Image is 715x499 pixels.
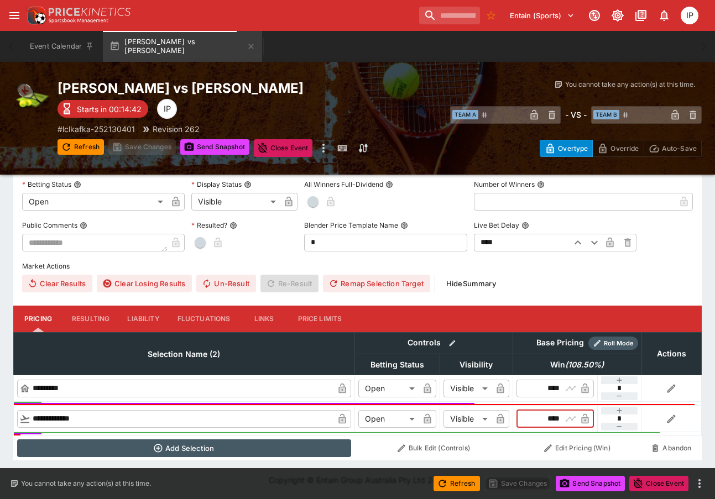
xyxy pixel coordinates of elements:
button: Documentation [631,6,651,25]
div: Visible [443,380,492,397]
button: No Bookmarks [482,7,500,24]
p: You cannot take any action(s) at this time. [565,80,695,90]
button: more [317,139,330,157]
button: Close Event [254,139,313,157]
button: Remap Selection Target [323,275,430,292]
p: Display Status [191,180,242,189]
img: PriceKinetics [49,8,131,16]
h2: Copy To Clipboard [58,80,434,97]
p: Revision 262 [153,123,200,135]
img: tennis.png [13,80,49,115]
p: Copy To Clipboard [58,123,135,135]
label: Market Actions [22,258,693,275]
p: Starts in 00:14:42 [77,103,142,115]
button: [PERSON_NAME] vs [PERSON_NAME] [103,31,262,62]
span: Betting Status [358,358,436,371]
div: Open [22,193,167,211]
div: Visible [191,193,280,211]
button: Blender Price Template Name [400,222,408,229]
div: Visible [443,410,492,428]
p: Override [610,143,639,154]
em: ( 108.50 %) [565,358,604,371]
div: Open [358,410,419,428]
th: Actions [641,332,701,375]
button: Clear Results [22,275,92,292]
button: Live Bet Delay [521,222,529,229]
button: Override [592,140,644,157]
span: Visibility [447,358,505,371]
button: Un-Result [196,275,255,292]
th: Controls [354,332,513,354]
button: Betting Status [74,181,81,188]
button: Edit Pricing (Win) [516,439,638,457]
button: Notifications [654,6,674,25]
span: Selection Name (2) [135,348,232,361]
p: Auto-Save [662,143,697,154]
button: All Winners Full-Dividend [385,181,393,188]
button: Connected to PK [584,6,604,25]
button: Send Snapshot [556,476,625,491]
img: Sportsbook Management [49,18,108,23]
button: Liability [118,306,168,332]
span: Win(108.50%) [538,358,616,371]
p: You cannot take any action(s) at this time. [21,479,151,489]
span: Roll Mode [599,339,638,348]
div: Isaac Plummer [157,99,177,119]
button: HideSummary [440,275,503,292]
p: Live Bet Delay [474,220,519,230]
button: Bulk Edit (Controls) [358,439,509,457]
p: Betting Status [22,180,71,189]
button: Number of Winners [537,181,545,188]
button: Refresh [434,476,480,491]
img: PriceKinetics Logo [24,4,46,27]
button: more [693,477,706,490]
button: Send Snapshot [180,139,249,155]
button: open drawer [4,6,24,25]
div: Isaac Plummer [681,7,698,24]
div: Show/hide Price Roll mode configuration. [588,337,638,350]
button: Toggle light/dark mode [608,6,628,25]
button: Add Selection [17,439,352,457]
button: Resulted? [229,222,237,229]
button: Bulk edit [445,336,460,350]
span: Re-Result [260,275,319,292]
span: Team B [593,110,619,119]
div: Start From [540,140,702,157]
button: Public Comments [80,222,87,229]
button: Close Event [629,476,688,491]
button: Refresh [58,139,104,155]
input: search [419,7,480,24]
button: Abandon [645,439,698,457]
button: Overtype [540,140,593,157]
p: Resulted? [191,220,227,230]
div: Base Pricing [532,336,588,350]
button: Clear Losing Results [97,275,192,292]
p: Overtype [558,143,588,154]
h6: - VS - [565,109,587,120]
button: Auto-Save [644,140,702,157]
button: Select Tenant [503,7,581,24]
button: Links [239,306,289,332]
button: Event Calendar [23,31,101,62]
button: Isaac Plummer [677,3,702,28]
span: Team A [452,110,478,119]
button: Pricing [13,306,63,332]
div: Open [358,380,419,397]
button: Price Limits [289,306,351,332]
p: Public Comments [22,220,77,230]
button: Fluctuations [169,306,239,332]
p: Number of Winners [474,180,535,189]
p: All Winners Full-Dividend [304,180,383,189]
button: Resulting [63,306,118,332]
p: Blender Price Template Name [304,220,398,230]
button: Display Status [244,181,252,188]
